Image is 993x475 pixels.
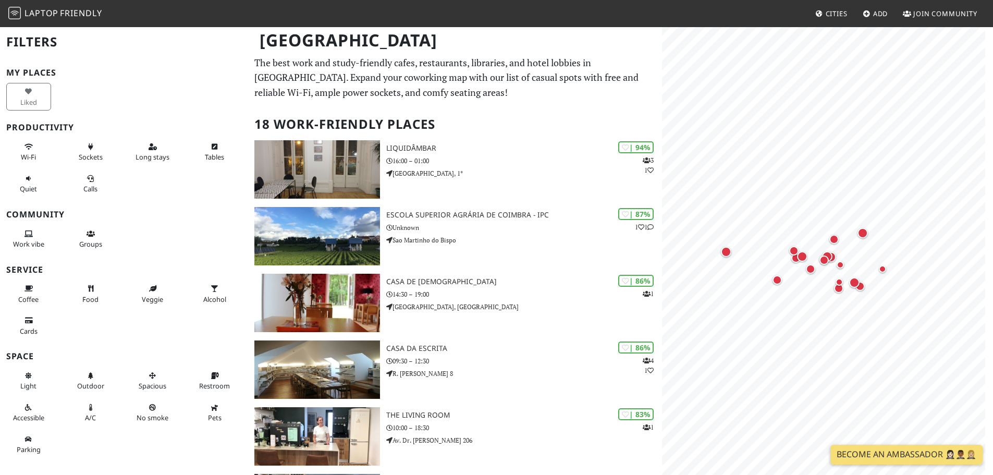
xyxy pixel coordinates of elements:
[130,367,175,395] button: Spacious
[618,342,654,354] div: | 86%
[254,340,380,399] img: Casa da Escrita
[6,26,242,58] h2: Filters
[8,7,21,19] img: LaptopFriendly
[130,138,175,166] button: Long stays
[192,399,237,427] button: Pets
[787,244,801,258] div: Map marker
[795,249,810,264] div: Map marker
[83,184,97,193] span: Video/audio calls
[248,340,662,399] a: Casa da Escrita | 86% 41 Casa da Escrita 09:30 – 12:30 R. [PERSON_NAME] 8
[248,407,662,466] a: The Living Room | 83% 1 The Living Room 10:00 – 18:30 Av. Dr. [PERSON_NAME] 206
[386,423,662,433] p: 10:00 – 18:30
[82,295,99,304] span: Food
[137,413,168,422] span: Smoke free
[804,262,817,276] div: Map marker
[386,302,662,312] p: [GEOGRAPHIC_DATA], [GEOGRAPHIC_DATA]
[876,263,889,275] div: Map marker
[618,275,654,287] div: | 86%
[248,207,662,265] a: Escola Superior Agrária de Coimbra - IPC | 87% 11 Escola Superior Agrária de Coimbra - IPC Unknow...
[386,168,662,178] p: [GEOGRAPHIC_DATA], 1°
[618,408,654,420] div: | 83%
[199,381,230,391] span: Restroom
[873,9,888,18] span: Add
[827,233,841,246] div: Map marker
[6,138,51,166] button: Wi-Fi
[913,9,977,18] span: Join Community
[248,140,662,199] a: Liquidâmbar | 94% 31 Liquidâmbar 16:00 – 01:00 [GEOGRAPHIC_DATA], 1°
[21,152,36,162] span: Stable Wi-Fi
[820,249,835,264] div: Map marker
[6,280,51,308] button: Coffee
[618,141,654,153] div: | 94%
[643,356,654,375] p: 4 1
[139,381,166,391] span: Spacious
[79,239,102,249] span: Group tables
[643,289,654,299] p: 1
[192,138,237,166] button: Tables
[824,250,838,264] div: Map marker
[192,280,237,308] button: Alcohol
[6,367,51,395] button: Light
[635,222,654,232] p: 1 1
[77,381,104,391] span: Outdoor area
[826,9,848,18] span: Cities
[254,207,380,265] img: Escola Superior Agrária de Coimbra - IPC
[859,4,892,23] a: Add
[386,435,662,445] p: Av. Dr. [PERSON_NAME] 206
[386,235,662,245] p: Sao Martinho do Bispo
[203,295,226,304] span: Alcohol
[8,5,102,23] a: LaptopFriendly LaptopFriendly
[68,399,113,427] button: A/C
[18,295,39,304] span: Coffee
[130,399,175,427] button: No smoke
[6,123,242,132] h3: Productivity
[830,445,983,465] a: Become an Ambassador 🤵🏻‍♀️🤵🏾‍♂️🤵🏼‍♀️
[789,251,803,265] div: Map marker
[817,253,831,267] div: Map marker
[855,226,870,240] div: Map marker
[20,381,36,391] span: Natural light
[17,445,41,454] span: Parking
[386,144,662,153] h3: Liquidâmbar
[386,344,662,353] h3: Casa da Escrita
[811,4,852,23] a: Cities
[847,275,862,290] div: Map marker
[13,239,44,249] span: People working
[6,431,51,458] button: Parking
[192,367,237,395] button: Restroom
[6,225,51,253] button: Work vibe
[386,411,662,420] h3: The Living Room
[251,26,660,55] h1: [GEOGRAPHIC_DATA]
[6,312,51,339] button: Cards
[6,399,51,427] button: Accessible
[68,367,113,395] button: Outdoor
[248,274,662,332] a: Casa de Chá | 86% 1 Casa de [DEMOGRAPHIC_DATA] 14:30 – 19:00 [GEOGRAPHIC_DATA], [GEOGRAPHIC_DATA]
[386,211,662,220] h3: Escola Superior Agrária de Coimbra - IPC
[770,273,784,287] div: Map marker
[6,210,242,220] h3: Community
[136,152,169,162] span: Long stays
[386,289,662,299] p: 14:30 – 19:00
[853,279,867,293] div: Map marker
[618,208,654,220] div: | 87%
[130,280,175,308] button: Veggie
[68,138,113,166] button: Sockets
[834,259,847,271] div: Map marker
[719,245,733,259] div: Map marker
[68,170,113,198] button: Calls
[386,369,662,379] p: R. [PERSON_NAME] 8
[6,170,51,198] button: Quiet
[643,422,654,432] p: 1
[833,276,845,288] div: Map marker
[68,225,113,253] button: Groups
[6,265,242,275] h3: Service
[79,152,103,162] span: Power sockets
[643,155,654,175] p: 3 1
[832,282,845,295] div: Map marker
[254,274,380,332] img: Casa de Chá
[6,351,242,361] h3: Space
[60,7,102,19] span: Friendly
[254,140,380,199] img: Liquidâmbar
[899,4,982,23] a: Join Community
[24,7,58,19] span: Laptop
